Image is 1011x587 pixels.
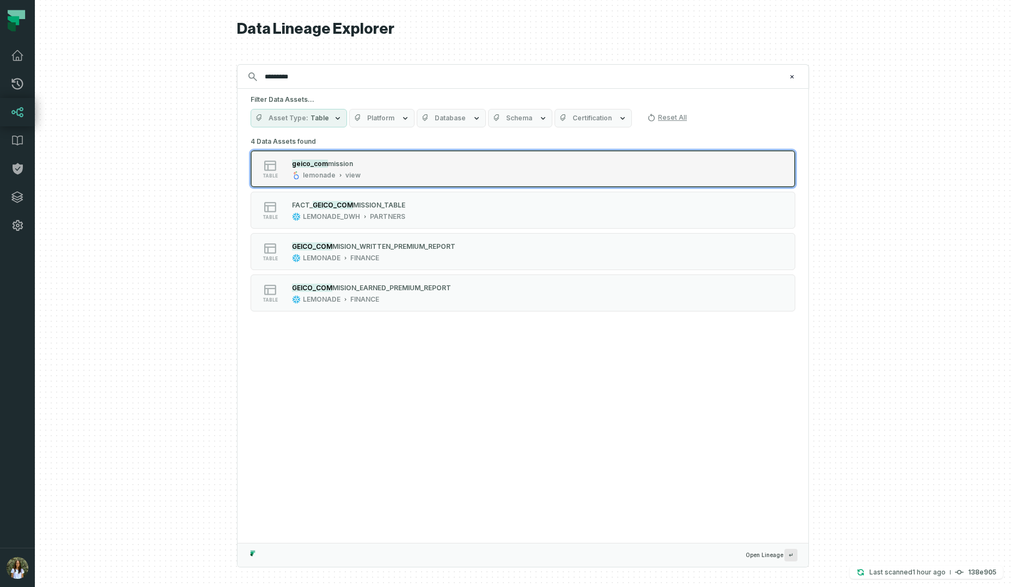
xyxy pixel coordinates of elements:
[263,173,278,179] span: table
[300,201,313,209] span: CT_
[850,566,1003,579] button: Last scanned[DATE] 11:58:26 AM138e905
[292,201,300,209] span: FA
[303,212,360,221] div: LEMONADE_DWH
[251,150,795,187] button: tablelemonadeview
[303,254,340,262] div: LEMONADE
[349,109,415,127] button: Platform
[435,114,466,123] span: Database
[746,549,797,561] span: Open Lineage
[303,171,336,180] div: lemonade
[353,201,405,209] span: MISSION_TABLE
[303,295,340,304] div: LEMONADE
[7,557,28,579] img: avatar of Noa Gordon
[784,549,797,561] span: Press ↵ to add a new Data Asset to the graph
[370,212,405,221] div: PARTNERS
[310,114,329,123] span: Table
[263,256,278,261] span: table
[488,109,552,127] button: Schema
[367,114,394,123] span: Platform
[912,568,946,576] relative-time: Oct 15, 2025, 11:58 AM GMT+3
[643,109,691,126] button: Reset All
[292,284,332,292] mark: GEICO_COM
[417,109,486,127] button: Database
[251,233,795,270] button: tableLEMONADEFINANCE
[332,284,451,292] span: MISION_EARNED_PREMIUM_REPORT
[573,114,612,123] span: Certification
[345,171,361,180] div: view
[251,192,795,229] button: tableLEMONADE_DWHPARTNERS
[350,254,379,262] div: FINANCE
[237,20,809,39] h1: Data Lineage Explorer
[506,114,532,123] span: Schema
[555,109,632,127] button: Certification
[787,71,797,82] button: Clear search query
[869,567,946,578] p: Last scanned
[251,109,347,127] button: Asset TypeTable
[968,569,996,576] h4: 138e905
[263,297,278,303] span: table
[350,295,379,304] div: FINANCE
[292,160,328,168] mark: geico_com
[251,95,795,104] h5: Filter Data Assets...
[237,134,808,543] div: Suggestions
[251,274,795,311] button: tableLEMONADEFINANCE
[292,242,332,250] mark: GEICO_COM
[251,134,795,326] div: 4 Data Assets found
[263,215,278,220] span: table
[313,201,353,209] mark: GEICO_COM
[269,114,308,123] span: Asset Type
[328,160,353,168] span: mission
[332,242,455,250] span: MISION_WRITTEN_PREMIUM_REPORT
